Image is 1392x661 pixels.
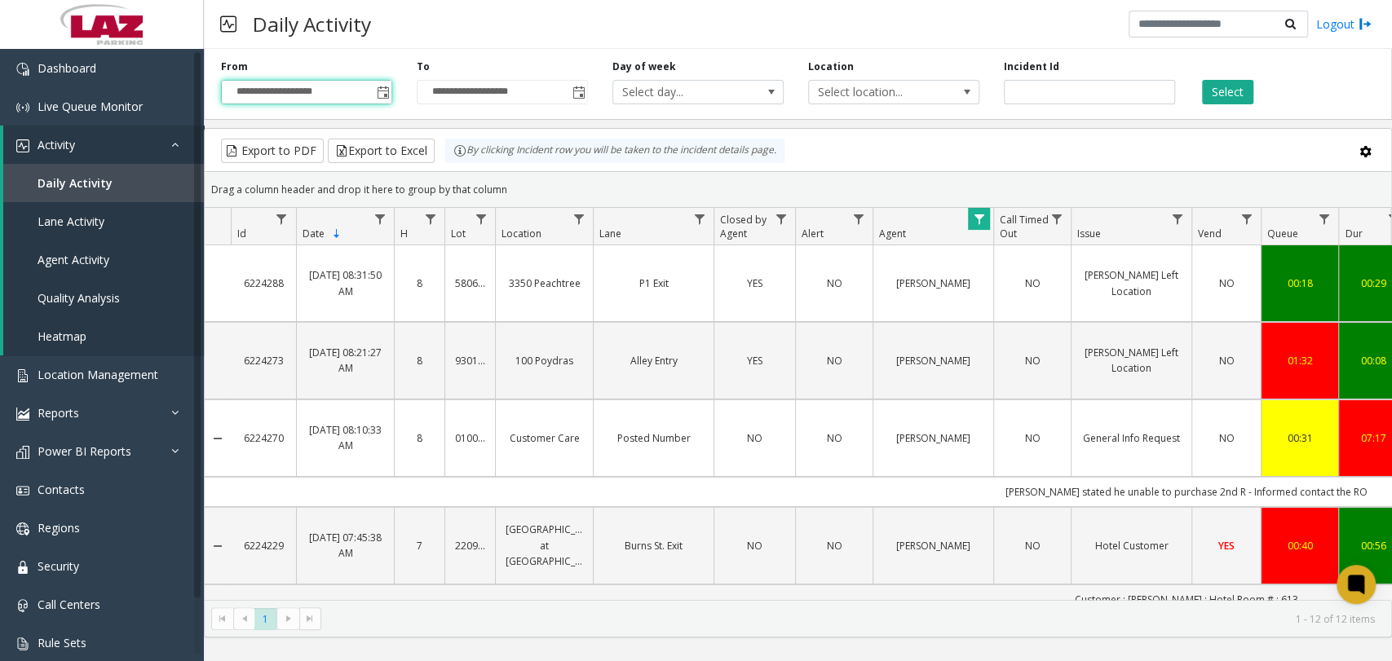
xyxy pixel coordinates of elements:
[806,430,863,446] a: NO
[369,208,391,230] a: Date Filter Menu
[307,530,384,561] a: [DATE] 07:45:38 AM
[883,538,983,553] a: [PERSON_NAME]
[1219,354,1235,368] span: NO
[506,522,583,569] a: [GEOGRAPHIC_DATA] at [GEOGRAPHIC_DATA]
[1271,430,1328,446] a: 00:31
[806,538,863,553] a: NO
[1004,275,1061,291] a: NO
[16,369,29,382] img: 'icon'
[38,558,79,574] span: Security
[328,139,435,163] button: Export to Excel
[241,275,286,291] a: 6224288
[241,430,286,446] a: 6224270
[455,275,485,291] a: 580624
[241,538,286,553] a: 6224229
[1000,213,1049,240] span: Call Timed Out
[770,208,792,230] a: Closed by Agent Filter Menu
[451,227,466,240] span: Lot
[724,538,785,553] a: NO
[404,275,435,291] a: 8
[271,208,293,230] a: Id Filter Menu
[1267,227,1298,240] span: Queue
[1081,267,1182,298] a: [PERSON_NAME] Left Location
[506,430,583,446] a: Customer Care
[1271,353,1328,368] div: 01:32
[205,208,1391,600] div: Data table
[1271,275,1328,291] a: 00:18
[603,353,704,368] a: Alley Entry
[1004,538,1061,553] a: NO
[883,353,983,368] a: [PERSON_NAME]
[747,539,762,553] span: NO
[1004,353,1061,368] a: NO
[38,252,109,267] span: Agent Activity
[307,345,384,376] a: [DATE] 08:21:27 AM
[1045,208,1067,230] a: Call Timed Out Filter Menu
[404,538,435,553] a: 7
[968,208,990,230] a: Agent Filter Menu
[221,139,324,163] button: Export to PDF
[220,4,236,44] img: pageIcon
[603,275,704,291] a: P1 Exit
[417,59,430,74] label: To
[404,430,435,446] a: 8
[724,353,785,368] a: YES
[453,144,466,157] img: infoIcon.svg
[3,164,204,202] a: Daily Activity
[455,538,485,553] a: 220903
[38,635,86,650] span: Rule Sets
[1198,227,1222,240] span: Vend
[16,599,29,612] img: 'icon'
[883,275,983,291] a: [PERSON_NAME]
[307,267,384,298] a: [DATE] 08:31:50 AM
[1004,430,1061,446] a: NO
[806,353,863,368] a: NO
[38,99,143,114] span: Live Queue Monitor
[38,214,104,229] span: Lane Activity
[445,139,784,163] div: By clicking Incident row you will be taken to the incident details page.
[1166,208,1188,230] a: Issue Filter Menu
[16,484,29,497] img: 'icon'
[724,275,785,291] a: YES
[38,520,80,535] span: Regions
[1271,538,1328,553] a: 00:40
[603,430,704,446] a: Posted Number
[38,443,131,459] span: Power BI Reports
[847,208,869,230] a: Alert Filter Menu
[806,275,863,291] a: NO
[38,597,100,612] span: Call Centers
[3,126,204,164] a: Activity
[470,208,492,230] a: Lot Filter Menu
[613,81,749,104] span: Select day...
[1081,430,1182,446] a: General Info Request
[38,290,120,306] span: Quality Analysis
[38,328,86,344] span: Heatmap
[747,431,762,445] span: NO
[1004,59,1059,74] label: Incident Id
[1219,431,1235,445] span: NO
[221,59,248,74] label: From
[16,101,29,114] img: 'icon'
[455,430,485,446] a: 010016
[1202,353,1251,368] a: NO
[237,227,246,240] span: Id
[809,81,944,104] span: Select location...
[400,227,408,240] span: H
[303,227,325,240] span: Date
[1202,80,1253,104] button: Select
[205,432,231,445] a: Collapse Details
[1218,539,1235,553] span: YES
[808,59,854,74] label: Location
[16,408,29,421] img: 'icon'
[38,175,113,191] span: Daily Activity
[724,430,785,446] a: NO
[38,482,85,497] span: Contacts
[1219,276,1235,290] span: NO
[16,63,29,76] img: 'icon'
[603,538,704,553] a: Burns St. Exit
[307,422,384,453] a: [DATE] 08:10:33 AM
[3,240,204,279] a: Agent Activity
[720,213,767,240] span: Closed by Agent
